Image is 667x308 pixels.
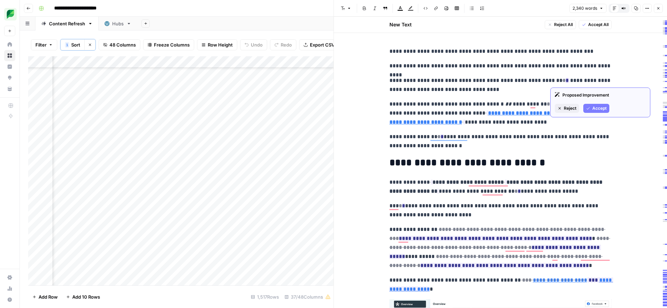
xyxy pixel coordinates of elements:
div: 37/48 Columns [282,291,333,302]
button: 2,340 words [569,4,607,13]
button: Export CSV [299,39,339,50]
a: Hubs [99,17,137,31]
span: Undo [251,41,263,48]
button: Add 10 Rows [62,291,104,302]
a: Insights [4,61,15,72]
button: 48 Columns [99,39,140,50]
a: Usage [4,283,15,294]
span: Redo [281,41,292,48]
span: 2,340 words [573,5,597,11]
div: Content Refresh [49,20,85,27]
button: Accept All [579,20,612,29]
span: 48 Columns [109,41,136,48]
div: Hubs [112,20,124,27]
span: Export CSV [310,41,335,48]
button: Accept [583,104,609,113]
button: Workspace: SproutSocial [4,6,15,23]
button: Reject All [545,20,576,29]
span: Reject All [554,22,573,28]
a: Settings [4,272,15,283]
button: Undo [240,39,267,50]
span: Sort [71,41,80,48]
span: Add Row [39,293,58,300]
span: Filter [35,41,47,48]
div: 1 [65,42,69,48]
button: Freeze Columns [143,39,194,50]
button: 1Sort [60,39,84,50]
span: Row Height [208,41,233,48]
div: Proposed Improvement [555,92,646,98]
span: Accept All [588,22,609,28]
span: 1 [66,42,68,48]
a: Opportunities [4,72,15,83]
a: Your Data [4,83,15,94]
span: Freeze Columns [154,41,190,48]
h2: New Text [389,21,412,28]
div: 1,517 Rows [248,291,282,302]
a: Content Refresh [35,17,99,31]
button: Add Row [28,291,62,302]
img: SproutSocial Logo [4,8,17,20]
span: Accept [592,105,607,111]
a: Browse [4,50,15,61]
button: Reject [555,104,579,113]
a: Home [4,39,15,50]
span: Add 10 Rows [72,293,100,300]
span: Reject [564,105,576,111]
button: Redo [270,39,296,50]
button: Row Height [197,39,237,50]
button: Help + Support [4,294,15,305]
button: Filter [31,39,57,50]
